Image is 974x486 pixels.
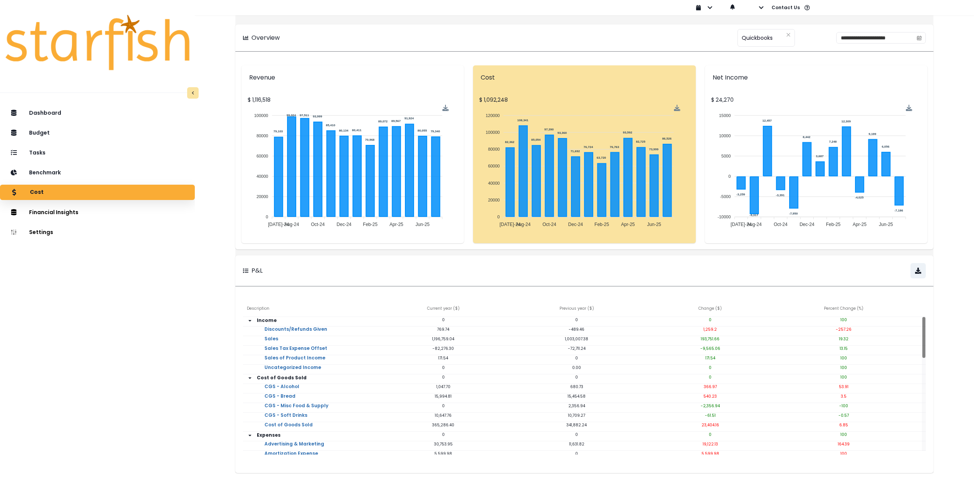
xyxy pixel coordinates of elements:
p: 0 [510,451,644,457]
tspan: [DATE]-24 [500,222,521,227]
p: 680.73 [510,384,644,390]
tspan: 15000 [719,113,731,118]
span: arrow down [247,318,253,324]
tspan: 20000 [488,198,500,202]
p: 100 [777,317,910,323]
div: Change ( $ ) [643,302,777,317]
p: 13.15 [777,346,910,351]
div: Menu [905,105,912,111]
tspan: 40000 [256,174,268,179]
p: 0 [377,403,510,409]
p: 1,047.70 [377,384,510,390]
tspan: -10000 [718,215,731,219]
p: Tasks [29,150,46,156]
p: $ 1,092,248 [479,96,689,104]
div: Menu [674,105,680,111]
p: $ 1,116,518 [248,96,458,104]
p: 0 [643,374,777,380]
span: Quickbooks [742,30,773,46]
p: 164.39 [777,441,910,447]
p: 5,599.98 [643,451,777,457]
tspan: 100000 [486,130,500,135]
tspan: -5000 [720,194,731,199]
p: 0 [377,365,510,371]
tspan: 5000 [721,154,730,158]
p: -489.46 [510,327,644,332]
p: -72,711.24 [510,346,644,351]
div: Description [243,302,377,317]
tspan: Dec-24 [799,222,814,227]
tspan: [DATE]-24 [731,222,752,227]
a: CGS - Misc Food & Supply [258,403,334,418]
p: 100 [777,355,910,361]
p: Cost [30,189,44,196]
p: $ 24,270 [711,96,921,104]
p: Overview [251,33,280,42]
p: 0 [643,365,777,371]
tspan: Feb-25 [363,222,377,227]
p: P&L [251,266,263,275]
img: Download Net-Income [905,105,912,111]
p: Budget [29,130,50,136]
p: 0 [510,374,644,380]
p: Cost [481,73,688,82]
p: 0 [510,317,644,323]
p: 1,259.2 [643,327,777,332]
a: Discounts/Refunds Given [258,327,333,342]
p: 10,709.27 [510,413,644,418]
svg: close [786,33,791,37]
tspan: Oct-24 [773,222,787,227]
tspan: 60000 [488,164,500,168]
tspan: 0 [728,174,731,179]
p: 100 [777,374,910,380]
p: 366.97 [643,384,777,390]
a: Amortization Expense [258,451,324,466]
p: 15,994.81 [377,393,510,399]
svg: calendar [917,35,922,41]
p: 0 [377,432,510,437]
a: Sales of Product Income [258,355,331,371]
p: -100 [777,403,910,409]
tspan: Apr-25 [390,222,403,227]
tspan: Jun-25 [416,222,430,227]
p: 10,647.76 [377,413,510,418]
tspan: Aug-24 [747,222,762,227]
p: 3.5 [777,393,910,399]
p: 100 [777,365,910,371]
tspan: 40000 [488,181,500,185]
tspan: Jun-25 [647,222,661,227]
p: -257.26 [777,327,910,332]
p: 0 [643,432,777,437]
p: 19,122.13 [643,441,777,447]
tspan: Apr-25 [853,222,866,227]
p: 0.00 [510,365,644,371]
p: 341,882.24 [510,422,644,428]
tspan: Dec-24 [568,222,583,227]
p: 0 [510,355,644,361]
tspan: 80000 [256,133,268,138]
p: 100 [777,432,910,437]
p: 0 [377,317,510,323]
p: 171.54 [377,355,510,361]
p: 23,404.16 [643,422,777,428]
p: 0 [643,317,777,323]
div: Menu [442,105,449,111]
a: CGS - Alcohol [258,384,305,399]
p: -82,276.30 [377,346,510,351]
p: 53.91 [777,384,910,390]
tspan: 120000 [486,113,500,118]
tspan: [DATE]-24 [268,222,289,227]
p: Revenue [249,73,456,82]
svg: arrow down [247,432,253,439]
p: 5,599.98 [377,451,510,457]
tspan: Aug-24 [516,222,531,227]
p: Net Income [713,73,920,82]
a: Uncategorized Income [258,365,327,380]
strong: Cost of Goods Sold [257,374,307,381]
span: arrow down [247,375,253,381]
p: -0.57 [777,413,910,418]
tspan: Dec-24 [337,222,352,227]
p: 0 [377,374,510,380]
tspan: Jun-25 [879,222,893,227]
